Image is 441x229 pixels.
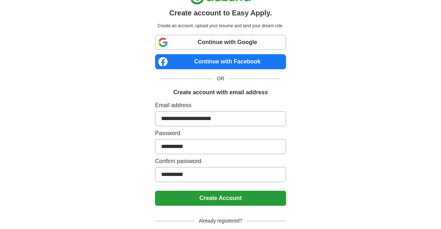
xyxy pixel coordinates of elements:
h1: Create account to Easy Apply. [169,8,272,18]
a: Continue with Google [155,35,286,50]
h1: Create account with email address [173,88,268,97]
label: Password [155,129,286,138]
span: Already registered? [194,217,247,225]
label: Email address [155,101,286,110]
label: Confirm password [155,157,286,166]
p: Create an account, upload your resume and land your dream role. [156,23,285,29]
button: Create Account [155,191,286,206]
span: OR [212,75,229,82]
a: Continue with Facebook [155,54,286,69]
